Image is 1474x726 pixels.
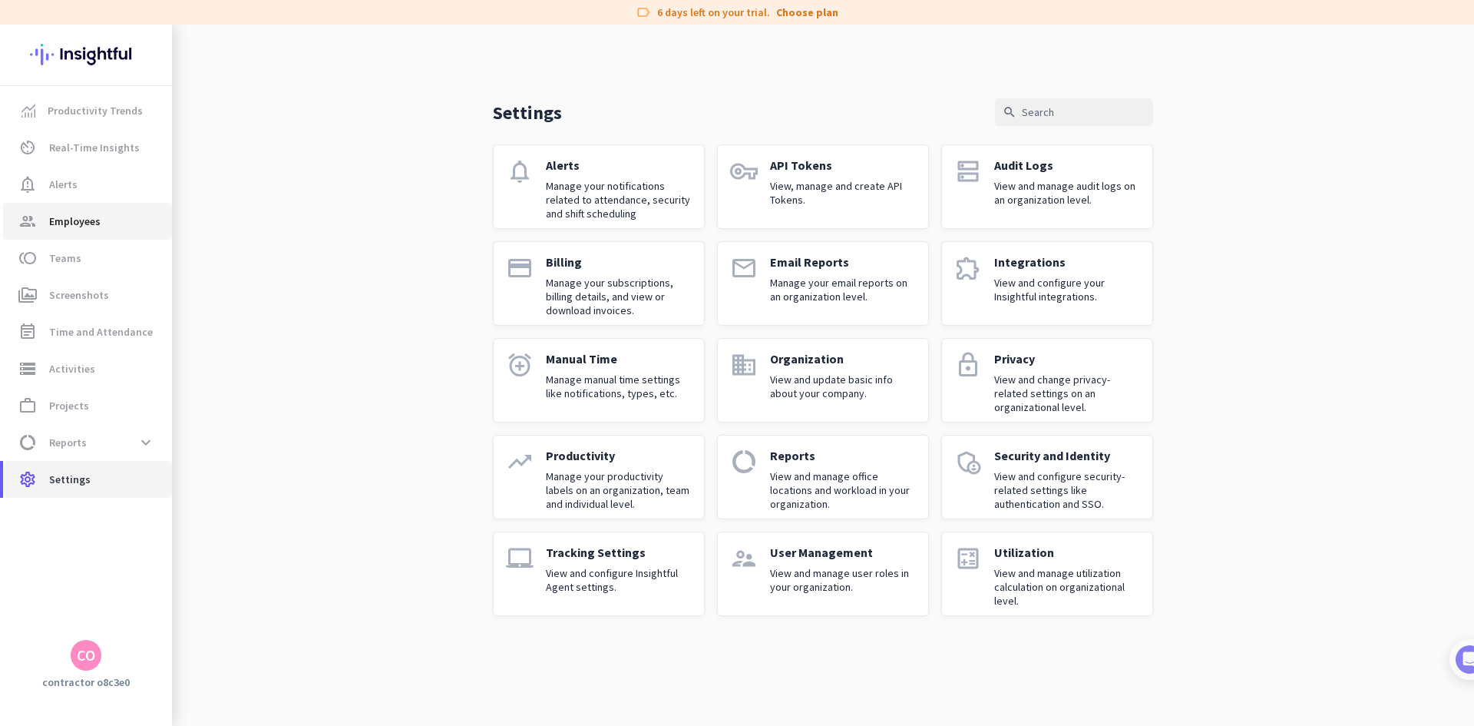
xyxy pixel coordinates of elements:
i: data_usage [18,433,37,452]
a: dnsAudit LogsView and manage audit logs on an organization level. [941,144,1153,229]
i: group [18,212,37,230]
a: data_usageReportsView and manage office locations and workload in your organization. [717,435,929,519]
img: Insightful logo [30,25,142,85]
p: Manage your subscriptions, billing details, and view or download invoices. [546,276,692,317]
i: toll [18,249,37,267]
a: paymentBillingManage your subscriptions, billing details, and view or download invoices. [493,241,705,326]
div: 2Initial tracking settings and how to edit them [28,437,279,473]
p: View and manage audit logs on an organization level. [994,179,1140,207]
a: vpn_keyAPI TokensView, manage and create API Tokens. [717,144,929,229]
p: 4 steps [15,202,55,218]
a: Choose plan [776,5,838,20]
a: storageActivities [3,350,172,387]
i: alarm_add [506,351,534,379]
p: Tracking Settings [546,545,692,560]
p: Settings [493,101,562,124]
i: notification_important [18,175,37,194]
a: notification_importantAlerts [3,166,172,203]
span: Employees [49,212,101,230]
p: Manage your email reports on an organization level. [770,276,916,303]
button: Tasks [230,479,307,541]
button: Help [154,479,230,541]
p: View and configure security-related settings like authentication and SSO. [994,469,1140,511]
div: CO [77,648,95,663]
i: laptop_mac [506,545,534,572]
p: View, manage and create API Tokens. [770,179,916,207]
a: emailEmail ReportsManage your email reports on an organization level. [717,241,929,326]
i: search [1003,105,1016,119]
i: perm_media [18,286,37,304]
i: supervisor_account [730,545,758,572]
p: View and change privacy-related settings on an organizational level. [994,373,1140,414]
div: Add employees [59,267,260,283]
i: dns [954,157,982,185]
i: label [636,5,651,20]
p: User Management [770,545,916,560]
p: Manual Time [546,351,692,366]
a: tollTeams [3,240,172,277]
a: lockPrivacyView and change privacy-related settings on an organizational level. [941,338,1153,423]
a: work_outlineProjects [3,387,172,424]
i: email [730,254,758,282]
div: Close [269,6,297,34]
i: calculate [954,545,982,572]
a: extensionIntegrationsView and configure your Insightful integrations. [941,241,1153,326]
span: Screenshots [49,286,109,304]
a: domainOrganizationView and update basic info about your company. [717,338,929,423]
span: Messages [89,518,142,529]
i: domain [730,351,758,379]
span: Activities [49,360,95,378]
a: groupEmployees [3,203,172,240]
a: calculateUtilizationView and manage utilization calculation on organizational level. [941,532,1153,616]
p: View and configure your Insightful integrations. [994,276,1140,303]
button: Messages [77,479,154,541]
p: Organization [770,351,916,366]
p: Email Reports [770,254,916,270]
span: Help [180,518,204,529]
h1: Tasks [131,7,180,33]
span: Projects [49,396,89,415]
i: data_usage [730,448,758,476]
p: Manage manual time settings like notifications, types, etc. [546,373,692,400]
div: 🎊 Welcome to Insightful! 🎊 [21,59,286,114]
span: Settings [49,470,91,489]
i: storage [18,360,37,378]
span: Time and Attendance [49,323,153,341]
a: laptop_macTracking SettingsView and configure Insightful Agent settings. [493,532,705,616]
i: admin_panel_settings [954,448,982,476]
span: Reports [49,433,87,452]
p: Reports [770,448,916,463]
div: It's time to add your employees! This is crucial since Insightful will start collecting their act... [59,293,267,357]
i: event_note [18,323,37,341]
i: trending_up [506,448,534,476]
p: Billing [546,254,692,270]
span: Tasks [252,518,285,529]
button: Add your employees [59,370,207,400]
a: menu-itemProductivity Trends [3,92,172,129]
input: Search [995,98,1153,126]
i: lock [954,351,982,379]
a: settingsSettings [3,461,172,498]
p: View and configure Insightful Agent settings. [546,566,692,594]
i: vpn_key [730,157,758,185]
p: About 10 minutes [196,202,292,218]
a: notificationsAlertsManage your notifications related to attendance, security and shift scheduling [493,144,705,229]
img: Profile image for Tamara [55,161,79,185]
i: work_outline [18,396,37,415]
p: Integrations [994,254,1140,270]
p: API Tokens [770,157,916,173]
span: Alerts [49,175,78,194]
p: Utilization [994,545,1140,560]
div: You're just a few steps away from completing the essential app setup [21,114,286,151]
span: Teams [49,249,81,267]
span: Real-Time Insights [49,138,140,157]
p: Alerts [546,157,692,173]
div: [PERSON_NAME] from Insightful [85,165,253,181]
p: Privacy [994,351,1140,366]
a: trending_upProductivityManage your productivity labels on an organization, team and individual le... [493,435,705,519]
button: expand_more [132,429,160,456]
a: data_usageReportsexpand_more [3,424,172,461]
a: event_noteTime and Attendance [3,313,172,350]
a: alarm_addManual TimeManage manual time settings like notifications, types, etc. [493,338,705,423]
i: settings [18,470,37,489]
